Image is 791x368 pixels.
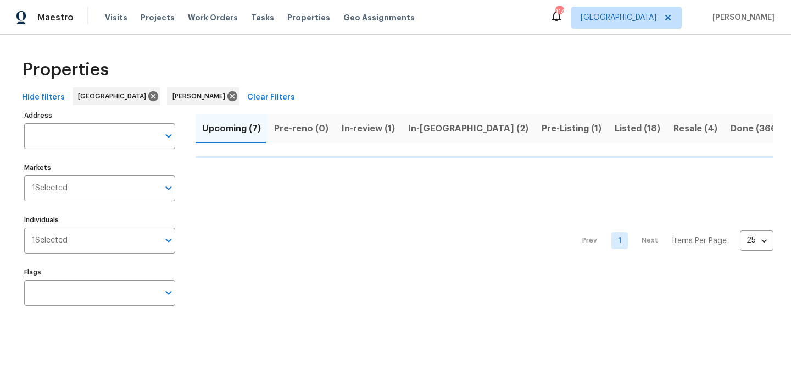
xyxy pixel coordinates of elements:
[161,180,176,196] button: Open
[572,165,773,317] nav: Pagination Navigation
[24,164,175,171] label: Markets
[342,121,395,136] span: In-review (1)
[167,87,239,105] div: [PERSON_NAME]
[141,12,175,23] span: Projects
[581,12,656,23] span: [GEOGRAPHIC_DATA]
[202,121,261,136] span: Upcoming (7)
[161,128,176,144] button: Open
[73,87,160,105] div: [GEOGRAPHIC_DATA]
[188,12,238,23] span: Work Orders
[105,12,127,23] span: Visits
[243,87,299,108] button: Clear Filters
[740,226,773,255] div: 25
[32,236,68,245] span: 1 Selected
[18,87,69,108] button: Hide filters
[24,112,175,119] label: Address
[274,121,328,136] span: Pre-reno (0)
[251,14,274,21] span: Tasks
[542,121,601,136] span: Pre-Listing (1)
[37,12,74,23] span: Maestro
[673,121,717,136] span: Resale (4)
[555,7,563,18] div: 114
[731,121,780,136] span: Done (366)
[611,232,628,249] a: Goto page 1
[172,91,230,102] span: [PERSON_NAME]
[247,91,295,105] span: Clear Filters
[32,184,68,193] span: 1 Selected
[615,121,660,136] span: Listed (18)
[78,91,151,102] span: [GEOGRAPHIC_DATA]
[161,233,176,248] button: Open
[22,64,109,75] span: Properties
[408,121,528,136] span: In-[GEOGRAPHIC_DATA] (2)
[24,269,175,276] label: Flags
[22,91,65,105] span: Hide filters
[161,285,176,300] button: Open
[24,217,175,223] label: Individuals
[343,12,415,23] span: Geo Assignments
[672,235,727,246] p: Items Per Page
[287,12,330,23] span: Properties
[708,12,775,23] span: [PERSON_NAME]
